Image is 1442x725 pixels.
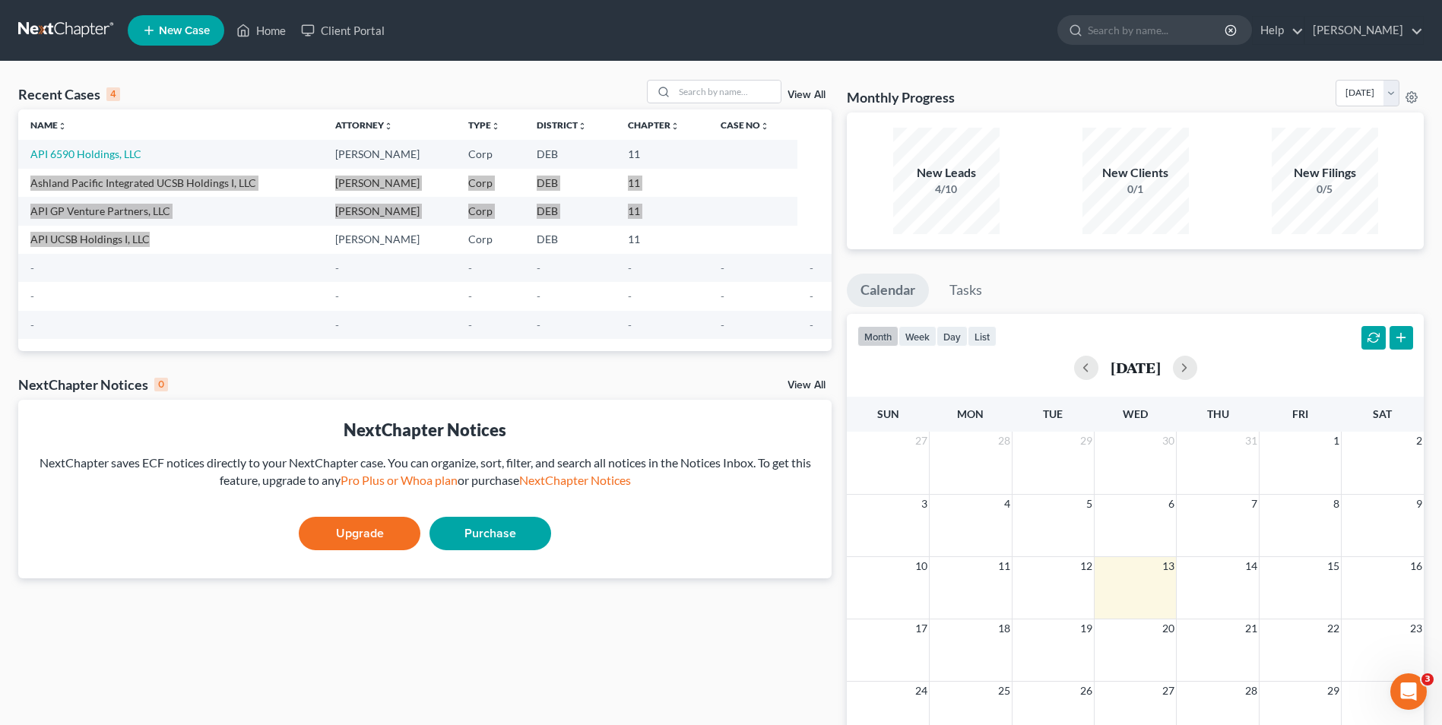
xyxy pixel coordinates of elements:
a: API UCSB Holdings I, LLC [30,233,150,245]
span: 16 [1409,557,1424,575]
div: New Filings [1272,164,1378,182]
a: Chapterunfold_more [628,119,680,131]
a: NextChapter Notices [519,473,631,487]
span: - [468,318,472,331]
span: 20 [1161,619,1176,638]
td: 11 [616,169,708,197]
span: 3 [1421,673,1434,685]
span: - [721,290,724,302]
td: 11 [616,197,708,225]
span: - [30,290,34,302]
span: Mon [957,407,984,420]
iframe: Intercom live chat [1390,673,1427,710]
button: day [937,326,968,347]
span: - [628,261,632,274]
span: 18 [997,619,1012,638]
div: Recent Cases [18,85,120,103]
div: 0/5 [1272,182,1378,197]
span: - [335,261,339,274]
span: - [537,261,540,274]
td: 11 [616,226,708,254]
span: 6 [1167,495,1176,513]
a: Pro Plus or Whoa plan [341,473,458,487]
td: [PERSON_NAME] [323,226,456,254]
td: [PERSON_NAME] [323,140,456,168]
span: - [721,318,724,331]
a: View All [788,380,826,391]
span: - [468,290,472,302]
td: DEB [525,197,616,225]
input: Search by name... [1088,16,1227,44]
span: - [628,290,632,302]
span: - [721,261,724,274]
span: 23 [1409,619,1424,638]
td: Corp [456,226,525,254]
a: Attorneyunfold_more [335,119,393,131]
a: Client Portal [293,17,392,44]
span: 12 [1079,557,1094,575]
div: NextChapter Notices [18,375,168,394]
span: 27 [914,432,929,450]
h2: [DATE] [1111,359,1161,375]
div: 0 [154,378,168,391]
span: 24 [914,682,929,700]
div: New Leads [893,164,1000,182]
span: 14 [1244,557,1259,575]
span: 28 [1244,682,1259,700]
td: DEB [525,140,616,168]
td: DEB [525,226,616,254]
span: - [335,290,339,302]
span: 7 [1250,495,1259,513]
span: - [30,261,34,274]
span: 25 [997,682,1012,700]
i: unfold_more [491,122,500,131]
span: 13 [1161,557,1176,575]
i: unfold_more [578,122,587,131]
i: unfold_more [670,122,680,131]
span: 4 [1003,495,1012,513]
span: 29 [1079,432,1094,450]
span: 19 [1079,619,1094,638]
button: week [898,326,937,347]
a: Home [229,17,293,44]
a: Ashland Pacific Integrated UCSB Holdings I, LLC [30,176,256,189]
a: Tasks [936,274,996,307]
span: 21 [1244,619,1259,638]
a: Nameunfold_more [30,119,67,131]
span: 26 [1079,682,1094,700]
span: 11 [997,557,1012,575]
span: Fri [1292,407,1308,420]
td: [PERSON_NAME] [323,197,456,225]
td: Corp [456,169,525,197]
span: New Case [159,25,210,36]
span: Tue [1043,407,1063,420]
span: Thu [1207,407,1229,420]
span: 17 [914,619,929,638]
span: - [537,318,540,331]
div: New Clients [1082,164,1189,182]
span: 10 [914,557,929,575]
a: Typeunfold_more [468,119,500,131]
td: [PERSON_NAME] [323,169,456,197]
a: Help [1253,17,1304,44]
a: Districtunfold_more [537,119,587,131]
div: 4/10 [893,182,1000,197]
i: unfold_more [384,122,393,131]
td: Corp [456,197,525,225]
span: - [810,261,813,274]
a: Purchase [429,517,551,550]
span: - [810,290,813,302]
span: 5 [1085,495,1094,513]
span: 1 [1332,432,1341,450]
i: unfold_more [760,122,769,131]
span: Sun [877,407,899,420]
span: 28 [997,432,1012,450]
a: View All [788,90,826,100]
div: 4 [106,87,120,101]
a: [PERSON_NAME] [1305,17,1423,44]
input: Search by name... [674,81,781,103]
div: 0/1 [1082,182,1189,197]
div: NextChapter saves ECF notices directly to your NextChapter case. You can organize, sort, filter, ... [30,454,819,489]
span: - [628,318,632,331]
span: 22 [1326,619,1341,638]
